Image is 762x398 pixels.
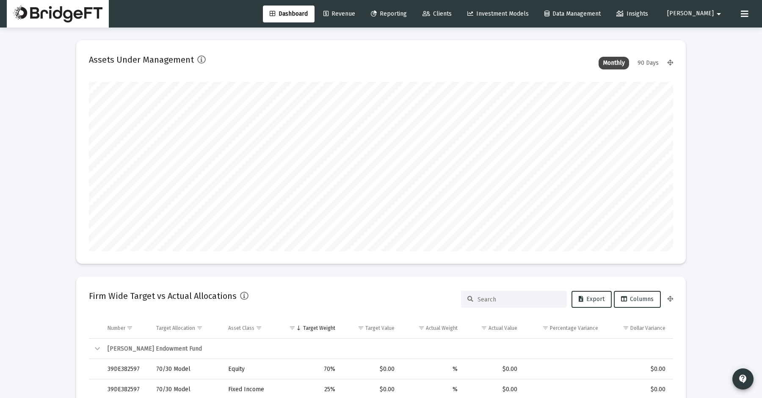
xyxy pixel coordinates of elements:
[614,291,661,308] button: Columns
[550,325,598,332] div: Percentage Variance
[365,325,395,332] div: Target Value
[341,318,400,338] td: Column Target Value
[544,10,601,17] span: Data Management
[416,6,458,22] a: Clients
[604,318,673,338] td: Column Dollar Variance
[347,385,395,394] div: $0.00
[400,318,464,338] td: Column Actual Weight
[256,325,262,331] span: Show filter options for column 'Asset Class'
[469,385,517,394] div: $0.00
[633,57,663,69] div: 90 Days
[478,296,560,303] input: Search
[102,359,150,379] td: 39DE382597
[284,385,335,394] div: 25%
[630,325,665,332] div: Dollar Variance
[127,325,133,331] span: Show filter options for column 'Number'
[108,345,665,353] div: [PERSON_NAME] Endowment Fund
[323,10,355,17] span: Revenue
[89,53,194,66] h2: Assets Under Management
[150,318,222,338] td: Column Target Allocation
[571,291,612,308] button: Export
[222,318,278,338] td: Column Asset Class
[317,6,362,22] a: Revenue
[579,296,605,303] span: Export
[714,6,724,22] mat-icon: arrow_drop_down
[108,325,125,332] div: Number
[481,325,487,331] span: Show filter options for column 'Actual Value'
[278,318,341,338] td: Column Target Weight
[667,10,714,17] span: [PERSON_NAME]
[623,325,629,331] span: Show filter options for column 'Dollar Variance'
[610,6,655,22] a: Insights
[467,10,529,17] span: Investment Models
[464,318,523,338] td: Column Actual Value
[538,6,607,22] a: Data Management
[371,10,407,17] span: Reporting
[738,374,748,384] mat-icon: contact_support
[196,325,203,331] span: Show filter options for column 'Target Allocation'
[263,6,315,22] a: Dashboard
[222,359,278,379] td: Equity
[150,359,222,379] td: 70/30 Model
[89,339,102,359] td: Collapse
[616,10,648,17] span: Insights
[270,10,308,17] span: Dashboard
[610,385,665,394] div: $0.00
[599,57,629,69] div: Monthly
[469,365,517,373] div: $0.00
[406,365,458,373] div: %
[303,325,335,332] div: Target Weight
[461,6,536,22] a: Investment Models
[621,296,654,303] span: Columns
[657,5,734,22] button: [PERSON_NAME]
[13,6,102,22] img: Dashboard
[228,325,254,332] div: Asset Class
[426,325,458,332] div: Actual Weight
[610,365,665,373] div: $0.00
[284,365,335,373] div: 70%
[422,10,452,17] span: Clients
[89,289,237,303] h2: Firm Wide Target vs Actual Allocations
[102,318,150,338] td: Column Number
[523,318,604,338] td: Column Percentage Variance
[418,325,425,331] span: Show filter options for column 'Actual Weight'
[489,325,517,332] div: Actual Value
[156,325,195,332] div: Target Allocation
[406,385,458,394] div: %
[347,365,395,373] div: $0.00
[289,325,295,331] span: Show filter options for column 'Target Weight'
[542,325,549,331] span: Show filter options for column 'Percentage Variance'
[358,325,364,331] span: Show filter options for column 'Target Value'
[364,6,414,22] a: Reporting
